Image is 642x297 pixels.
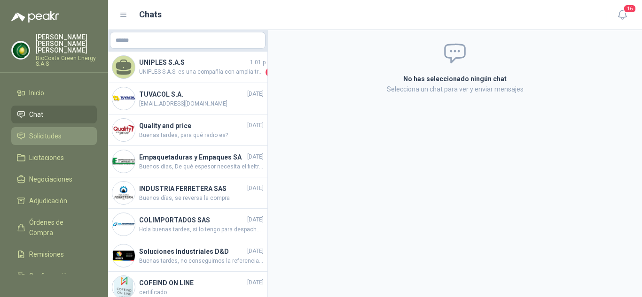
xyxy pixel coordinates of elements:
[108,146,267,177] a: Company LogoEmpaquetaduras y Empaques SA[DATE]Buenos días, De qué espesor necesita el fieltro?
[139,278,245,288] h4: COFEIND ON LINE
[11,11,59,23] img: Logo peakr
[139,57,248,68] h4: UNIPLES S.A.S
[139,89,245,99] h4: TUVACOL S.A.
[247,121,264,130] span: [DATE]
[247,90,264,99] span: [DATE]
[29,174,72,184] span: Negociaciones
[247,152,264,161] span: [DATE]
[11,127,97,145] a: Solicitudes
[247,215,264,224] span: [DATE]
[112,87,135,110] img: Company Logo
[139,257,264,266] span: Buenas tardes, no conseguimos la referencia de la pulidora adjunto foto de herramienta. Por favor...
[139,215,245,225] h4: COLIMPORTADOS SAS
[29,271,70,281] span: Configuración
[247,247,264,256] span: [DATE]
[12,41,30,59] img: Company Logo
[11,149,97,167] a: Licitaciones
[29,217,88,238] span: Órdenes de Compra
[11,106,97,123] a: Chat
[108,52,267,83] a: UNIPLES S.A.S1:01 p. m.UNIPLES S.A.S. es una compañía con amplia trayectoria en el mercado colomb...
[250,58,275,67] span: 1:01 p. m.
[29,109,43,120] span: Chat
[139,246,245,257] h4: Soluciones Industriales D&D
[623,4,636,13] span: 16
[139,131,264,140] span: Buenas tardes, para qué radio es?
[247,184,264,193] span: [DATE]
[11,267,97,285] a: Configuración
[11,192,97,210] a: Adjudicación
[36,34,97,53] p: [PERSON_NAME] [PERSON_NAME] [PERSON_NAME]
[108,83,267,114] a: Company LogoTUVACOL S.A.[DATE][EMAIL_ADDRESS][DOMAIN_NAME]
[29,196,67,206] span: Adjudicación
[139,99,264,108] span: [EMAIL_ADDRESS][DOMAIN_NAME]
[139,288,264,297] span: certificado
[112,244,135,267] img: Company Logo
[108,209,267,240] a: Company LogoCOLIMPORTADOS SAS[DATE]Hola buenas tardes, si lo tengo para despachar por transportad...
[266,68,275,77] span: 1
[291,74,619,84] h2: No has seleccionado ningún chat
[108,114,267,146] a: Company LogoQuality and price[DATE]Buenas tardes, para qué radio es?
[108,240,267,272] a: Company LogoSoluciones Industriales D&D[DATE]Buenas tardes, no conseguimos la referencia de la pu...
[29,152,64,163] span: Licitaciones
[11,245,97,263] a: Remisiones
[36,55,97,67] p: BioCosta Green Energy S.A.S
[29,249,64,259] span: Remisiones
[29,131,62,141] span: Solicitudes
[139,162,264,171] span: Buenos días, De qué espesor necesita el fieltro?
[139,68,264,77] span: UNIPLES S.A.S. es una compañía con amplia trayectoria en el mercado colombiano, ofrecemos solucio...
[11,213,97,242] a: Órdenes de Compra
[139,194,264,203] span: Buenos días, se reversa la compra
[29,88,44,98] span: Inicio
[112,119,135,141] img: Company Logo
[11,84,97,102] a: Inicio
[112,182,135,204] img: Company Logo
[139,152,245,162] h4: Empaquetaduras y Empaques SA
[139,121,245,131] h4: Quality and price
[614,7,631,23] button: 16
[112,213,135,236] img: Company Logo
[11,170,97,188] a: Negociaciones
[112,150,135,173] img: Company Logo
[108,177,267,209] a: Company LogoINDUSTRIA FERRETERA SAS[DATE]Buenos días, se reversa la compra
[139,8,162,21] h1: Chats
[139,183,245,194] h4: INDUSTRIA FERRETERA SAS
[291,84,619,94] p: Selecciona un chat para ver y enviar mensajes
[247,278,264,287] span: [DATE]
[139,225,264,234] span: Hola buenas tardes, si lo tengo para despachar por transportadora el día [PERSON_NAME][DATE], y e...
